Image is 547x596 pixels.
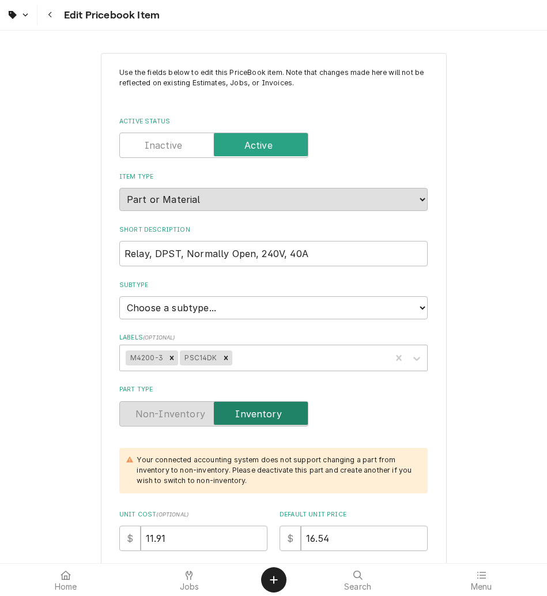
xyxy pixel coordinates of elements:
[143,334,175,341] span: ( optional )
[180,582,199,591] span: Jobs
[119,67,428,99] p: Use the fields below to edit this PriceBook item. Note that changes made here will not be reflect...
[119,333,428,342] label: Labels
[119,401,428,427] div: Inventory
[119,172,428,211] div: Item Type
[297,566,419,594] a: Search
[280,510,428,519] label: Default Unit Price
[119,385,428,426] div: Part Type
[344,582,371,591] span: Search
[119,117,428,158] div: Active Status
[280,510,428,551] div: Default Unit Price
[119,281,428,319] div: Subtype
[119,225,428,235] label: Short Description
[137,455,416,486] div: Your connected accounting system does not support changing a part from inventory to non-inventory...
[119,117,428,126] label: Active Status
[40,5,61,25] button: Navigate back
[119,172,428,182] label: Item Type
[119,281,428,290] label: Subtype
[220,350,232,365] div: Remove PSC14DK
[471,582,492,591] span: Menu
[2,5,35,25] a: Go to Parts & Materials
[119,510,267,551] div: Unit Cost
[128,566,250,594] a: Jobs
[55,582,77,591] span: Home
[119,385,428,394] label: Part Type
[119,333,428,371] div: Labels
[261,567,286,593] button: Create Object
[180,350,219,365] div: PSC14DK
[61,7,160,23] span: Edit Pricebook Item
[119,510,267,519] label: Unit Cost
[119,526,141,551] div: $
[280,526,301,551] div: $
[5,566,127,594] a: Home
[420,566,542,594] a: Menu
[119,225,428,266] div: Short Description
[119,241,428,266] input: Name used to describe this Part or Material
[126,350,165,365] div: M4200-3
[156,511,188,518] span: ( optional )
[165,350,178,365] div: Remove M4200-3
